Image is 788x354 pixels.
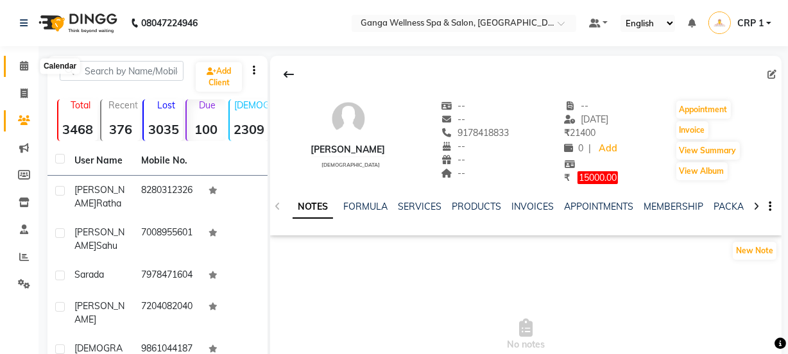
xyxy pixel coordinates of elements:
[230,121,269,137] strong: 2309
[564,100,588,112] span: --
[329,99,368,138] img: avatar
[676,162,728,180] button: View Album
[96,198,121,209] span: Ratha
[398,201,441,212] a: SERVICES
[441,100,465,112] span: --
[737,17,764,30] span: CRP 1
[189,99,226,111] p: Due
[101,121,141,137] strong: 376
[58,121,98,137] strong: 3468
[564,114,608,125] span: [DATE]
[133,260,200,292] td: 7978471604
[275,62,302,87] div: Back to Client
[596,140,619,158] a: Add
[644,201,703,212] a: MEMBERSHIP
[74,184,124,209] span: [PERSON_NAME]
[60,61,184,81] input: Search by Name/Mobile/Email/Code
[40,59,80,74] div: Calendar
[74,300,124,325] span: [PERSON_NAME]
[564,127,570,139] span: ₹
[676,142,740,160] button: View Summary
[441,154,465,165] span: --
[187,121,226,137] strong: 100
[144,121,183,137] strong: 3035
[441,140,465,152] span: --
[196,62,242,92] a: Add Client
[133,176,200,218] td: 8280312326
[452,201,501,212] a: PRODUCTS
[578,171,618,184] span: 15000.00
[96,240,117,251] span: Sahu
[441,114,465,125] span: --
[33,5,121,41] img: logo
[74,269,104,280] span: Sarada
[676,101,731,119] button: Appointment
[676,121,708,139] button: Invoice
[564,201,633,212] a: APPOINTMENTS
[133,292,200,334] td: 7204082040
[708,12,731,34] img: CRP 1
[64,99,98,111] p: Total
[321,162,380,168] span: [DEMOGRAPHIC_DATA]
[714,201,761,212] a: PACKAGES
[293,196,333,219] a: NOTES
[564,142,583,154] span: 0
[235,99,269,111] p: [DEMOGRAPHIC_DATA]
[133,218,200,260] td: 7008955601
[441,167,465,179] span: --
[67,146,133,176] th: User Name
[141,5,198,41] b: 08047224946
[733,242,776,260] button: New Note
[107,99,141,111] p: Recent
[564,172,570,183] span: ₹
[74,226,124,251] span: [PERSON_NAME]
[564,127,595,139] span: 21400
[133,146,200,176] th: Mobile No.
[441,127,509,139] span: 9178418833
[343,201,388,212] a: FORMULA
[149,99,183,111] p: Lost
[588,142,591,155] span: |
[311,143,386,156] div: [PERSON_NAME]
[511,201,554,212] a: INVOICES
